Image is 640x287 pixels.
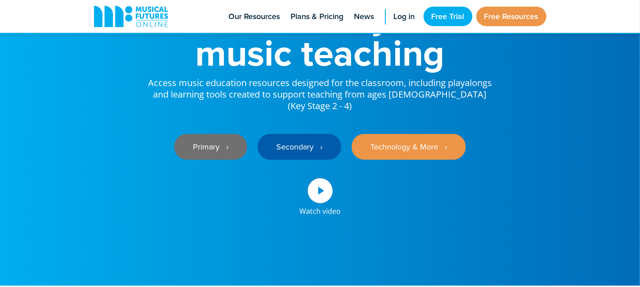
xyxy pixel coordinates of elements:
[476,7,546,26] a: Free Resources
[174,134,247,160] a: Primary ‎‏‏‎ ‎ ›
[424,7,472,26] a: Free Trial
[258,134,341,160] a: Secondary ‎‏‏‎ ‎ ›
[354,11,374,23] span: News
[299,203,341,215] div: Watch video
[229,11,280,23] span: Our Resources
[291,11,344,23] span: Plans & Pricing
[147,71,493,112] p: Access music education resources designed for the classroom, including playalongs and learning to...
[394,11,415,23] span: Log in
[352,134,466,160] a: Technology & More ‎‏‏‎ ‎ ›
